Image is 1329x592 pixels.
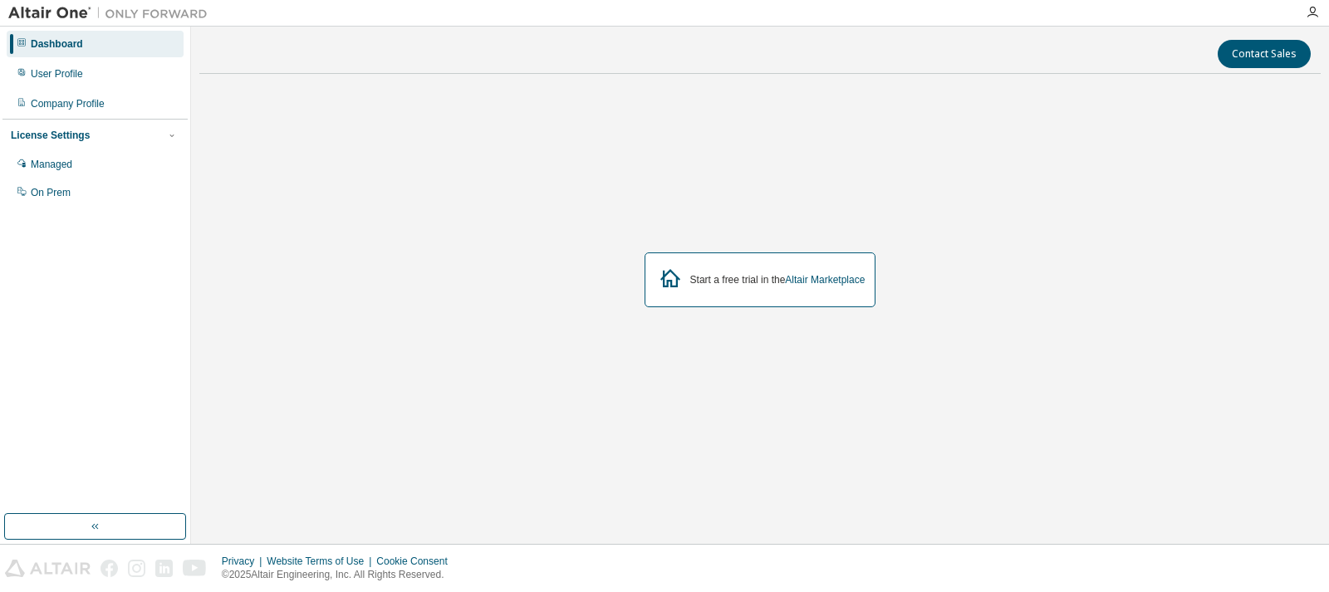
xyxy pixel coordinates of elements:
[101,560,118,577] img: facebook.svg
[376,555,457,568] div: Cookie Consent
[31,67,83,81] div: User Profile
[31,37,83,51] div: Dashboard
[31,186,71,199] div: On Prem
[785,274,865,286] a: Altair Marketplace
[128,560,145,577] img: instagram.svg
[183,560,207,577] img: youtube.svg
[5,560,91,577] img: altair_logo.svg
[155,560,173,577] img: linkedin.svg
[222,555,267,568] div: Privacy
[267,555,376,568] div: Website Terms of Use
[31,158,72,171] div: Managed
[8,5,216,22] img: Altair One
[690,273,866,286] div: Start a free trial in the
[31,97,105,110] div: Company Profile
[11,129,90,142] div: License Settings
[1218,40,1311,68] button: Contact Sales
[222,568,458,582] p: © 2025 Altair Engineering, Inc. All Rights Reserved.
